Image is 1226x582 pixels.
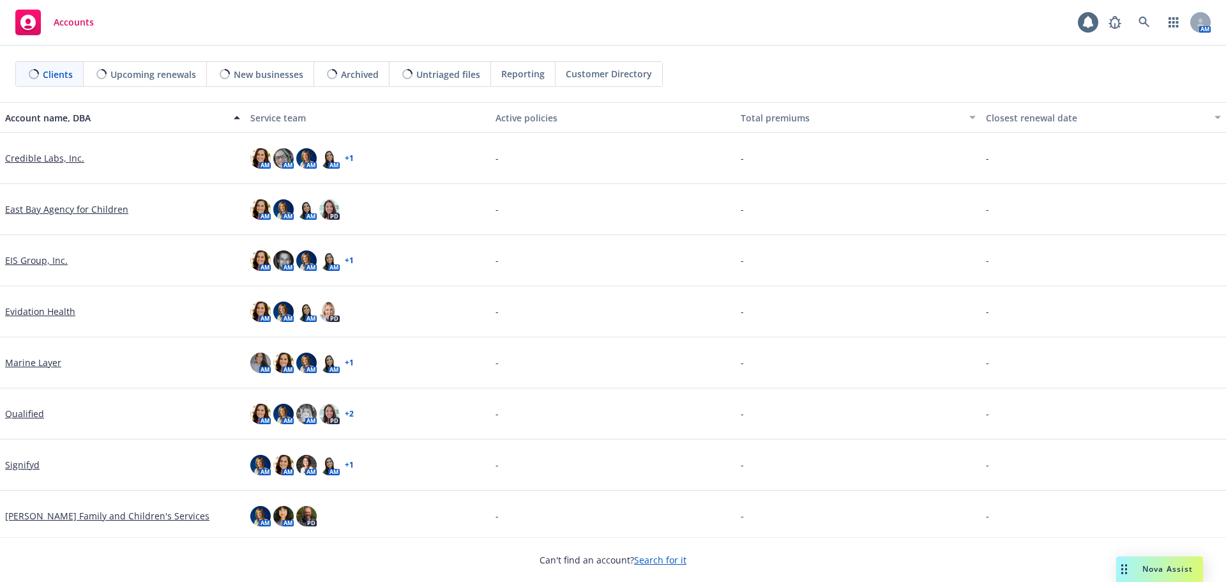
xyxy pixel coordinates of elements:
[1161,10,1186,35] a: Switch app
[250,353,271,373] img: photo
[1116,556,1203,582] button: Nova Assist
[1142,563,1193,574] span: Nova Assist
[10,4,99,40] a: Accounts
[250,199,271,220] img: photo
[319,455,340,475] img: photo
[43,68,73,81] span: Clients
[741,151,744,165] span: -
[5,407,44,420] a: Qualified
[741,356,744,369] span: -
[5,458,40,471] a: Signifyd
[741,305,744,318] span: -
[5,203,128,216] a: East Bay Agency for Children
[416,68,480,81] span: Untriaged files
[566,67,652,80] span: Customer Directory
[296,199,317,220] img: photo
[736,102,981,133] button: Total premiums
[234,68,303,81] span: New businesses
[5,254,68,267] a: EIS Group, Inc.
[250,506,271,526] img: photo
[496,458,499,471] span: -
[296,404,317,424] img: photo
[54,17,94,27] span: Accounts
[250,111,485,125] div: Service team
[496,151,499,165] span: -
[273,404,294,424] img: photo
[273,353,294,373] img: photo
[741,458,744,471] span: -
[490,102,736,133] button: Active policies
[319,404,340,424] img: photo
[496,356,499,369] span: -
[296,250,317,271] img: photo
[1116,556,1132,582] div: Drag to move
[345,410,354,418] a: + 2
[741,111,962,125] div: Total premiums
[250,302,271,322] img: photo
[250,455,271,475] img: photo
[296,302,317,322] img: photo
[273,302,294,322] img: photo
[5,305,75,318] a: Evidation Health
[981,102,1226,133] button: Closest renewal date
[273,250,294,271] img: photo
[5,151,84,165] a: Credible Labs, Inc.
[496,509,499,523] span: -
[986,407,989,420] span: -
[501,67,545,80] span: Reporting
[296,353,317,373] img: photo
[250,148,271,169] img: photo
[986,151,989,165] span: -
[741,407,744,420] span: -
[741,509,744,523] span: -
[986,111,1207,125] div: Closest renewal date
[296,148,317,169] img: photo
[496,407,499,420] span: -
[245,102,490,133] button: Service team
[986,356,989,369] span: -
[5,509,209,523] a: [PERSON_NAME] Family and Children's Services
[1102,10,1128,35] a: Report a Bug
[986,203,989,216] span: -
[273,148,294,169] img: photo
[345,461,354,469] a: + 1
[319,250,340,271] img: photo
[341,68,379,81] span: Archived
[1131,10,1157,35] a: Search
[345,359,354,367] a: + 1
[273,199,294,220] img: photo
[5,111,226,125] div: Account name, DBA
[634,554,686,566] a: Search for it
[496,305,499,318] span: -
[741,203,744,216] span: -
[250,404,271,424] img: photo
[986,254,989,267] span: -
[319,302,340,322] img: photo
[319,148,340,169] img: photo
[250,250,271,271] img: photo
[110,68,196,81] span: Upcoming renewals
[496,254,499,267] span: -
[986,509,989,523] span: -
[741,254,744,267] span: -
[319,199,340,220] img: photo
[345,155,354,162] a: + 1
[496,203,499,216] span: -
[986,305,989,318] span: -
[319,353,340,373] img: photo
[496,111,730,125] div: Active policies
[345,257,354,264] a: + 1
[5,356,61,369] a: Marine Layer
[273,455,294,475] img: photo
[296,455,317,475] img: photo
[273,506,294,526] img: photo
[540,553,686,567] span: Can't find an account?
[296,506,317,526] img: photo
[986,458,989,471] span: -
